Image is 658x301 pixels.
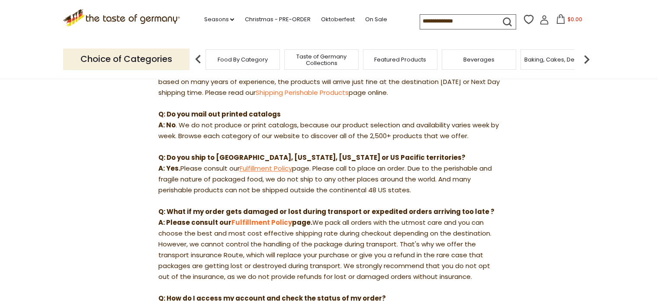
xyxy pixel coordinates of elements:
[158,164,180,173] strong: A: Yes.
[463,56,494,63] a: Beverages
[204,15,234,24] a: Seasons
[189,51,207,68] img: previous arrow
[158,153,465,162] strong: Q: Do you ship to [GEOGRAPHIC_DATA], [US_STATE], [US_STATE] or US Pacific territories?
[524,56,591,63] a: Baking, Cakes, Desserts
[218,56,268,63] a: Food By Category
[244,15,310,24] a: Christmas - PRE-ORDER
[231,218,292,227] a: Fulfillment Policy
[158,207,494,216] strong: Q: What if my order gets damaged or lost during transport or expedited orders arriving too late ?
[551,14,587,27] button: $0.00
[567,16,582,23] span: $0.00
[374,56,426,63] a: Featured Products
[321,15,354,24] a: Oktoberfest
[158,110,281,119] strong: Q: Do you mail out printed catalogs
[158,218,312,227] strong: A: Please consult our page.
[578,51,595,68] img: next arrow
[256,88,349,97] a: Shipping Perishable Products
[365,15,387,24] a: On Sale
[287,53,356,66] a: Taste of Germany Collections
[240,164,292,173] a: Fulfillment Policy
[63,49,189,70] p: Choice of Categories
[158,120,176,129] strong: A: No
